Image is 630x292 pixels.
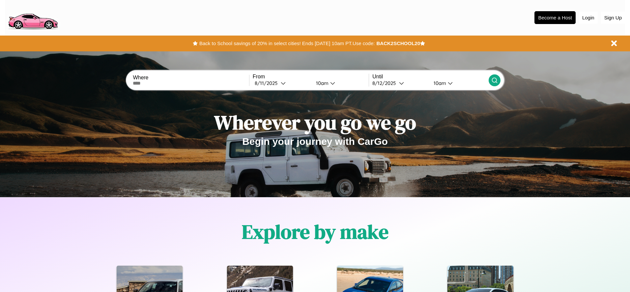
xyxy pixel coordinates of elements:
button: Back to School savings of 20% in select cities! Ends [DATE] 10am PT.Use code: [198,39,376,48]
button: Sign Up [601,12,625,24]
h1: Explore by make [242,218,388,245]
button: Become a Host [534,11,576,24]
button: 10am [311,80,369,87]
label: From [253,74,369,80]
b: BACK2SCHOOL20 [376,40,420,46]
button: Login [579,12,598,24]
div: 10am [430,80,448,86]
button: 10am [428,80,488,87]
div: 8 / 12 / 2025 [372,80,399,86]
label: Where [133,75,249,81]
div: 8 / 11 / 2025 [255,80,281,86]
label: Until [372,74,488,80]
img: logo [5,3,61,31]
div: 10am [313,80,330,86]
button: 8/11/2025 [253,80,311,87]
